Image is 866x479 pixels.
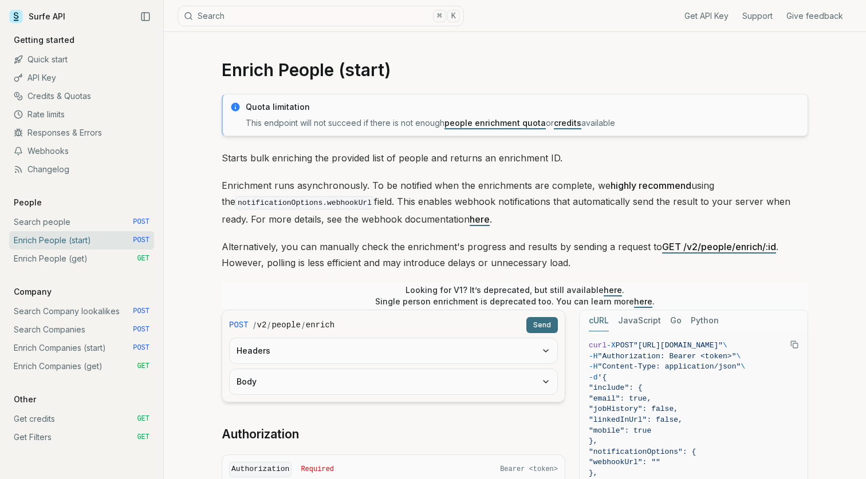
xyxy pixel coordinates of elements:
[9,286,56,298] p: Company
[604,285,622,295] a: here
[684,10,729,22] a: Get API Key
[306,319,334,331] code: enrich
[267,319,270,331] span: /
[9,50,154,69] a: Quick start
[589,362,598,371] span: -H
[691,310,719,331] button: Python
[222,239,808,271] p: Alternatively, you can manually check the enrichment's progress and results by sending a request ...
[736,352,741,361] span: \
[133,236,149,245] span: POST
[9,357,154,375] a: Enrich Companies (get) GET
[618,310,661,331] button: JavaScript
[500,465,558,474] span: Bearer <token>
[9,213,154,231] a: Search people POST
[611,180,691,191] strong: highly recommend
[246,117,801,129] p: This endpoint will not succeed if there is not enough or available
[634,296,652,306] a: here
[554,118,581,128] a: credits
[9,231,154,250] a: Enrich People (start) POST
[9,428,154,446] a: Get Filters GET
[229,319,249,331] span: POST
[133,217,149,227] span: POST
[222,60,808,80] h1: Enrich People (start)
[9,339,154,357] a: Enrich Companies (start) POST
[137,8,154,25] button: Collapse Sidebar
[9,250,154,268] a: Enrich People (get) GET
[9,197,46,208] p: People
[742,10,773,22] a: Support
[9,87,154,105] a: Credits & Quotas
[589,383,643,392] span: "include": {
[301,465,334,474] span: Required
[9,160,154,179] a: Changelog
[589,352,598,361] span: -H
[230,369,557,394] button: Body
[9,320,154,339] a: Search Companies POST
[9,302,154,320] a: Search Company lookalikes POST
[670,310,682,331] button: Go
[246,101,801,113] p: Quota limitation
[133,325,149,334] span: POST
[229,462,292,477] code: Authorization
[178,6,464,26] button: Search⌘K
[447,10,460,22] kbd: K
[723,341,727,350] span: \
[133,343,149,353] span: POST
[375,284,655,307] p: Looking for V1? It’s deprecated, but still available . Single person enrichment is deprecated too...
[589,415,683,424] span: "linkedInUrl": false,
[257,319,267,331] code: v2
[235,196,374,209] code: notificationOptions.webhookUrl
[9,394,41,405] p: Other
[9,410,154,428] a: Get credits GET
[230,338,557,363] button: Headers
[589,469,598,477] span: },
[589,310,609,331] button: cURL
[9,105,154,124] a: Rate limits
[222,426,299,442] a: Authorization
[662,241,776,252] a: GET /v2/people/enrich/:id
[9,124,154,142] a: Responses & Errors
[137,433,149,442] span: GET
[589,405,678,413] span: "jobHistory": false,
[133,307,149,316] span: POST
[433,10,446,22] kbd: ⌘
[137,362,149,371] span: GET
[598,362,741,371] span: "Content-Type: application/json"
[598,352,737,361] span: "Authorization: Bearer <token>"
[741,362,745,371] span: \
[137,414,149,423] span: GET
[526,317,558,333] button: Send
[589,341,607,350] span: curl
[9,34,79,46] p: Getting started
[444,118,546,128] a: people enrichment quota
[633,341,723,350] span: "[URL][DOMAIN_NAME]"
[222,177,808,227] p: Enrichment runs asynchronously. To be notified when the enrichments are complete, we using the fi...
[589,426,651,435] span: "mobile": true
[253,319,256,331] span: /
[9,8,65,25] a: Surfe API
[470,213,490,225] a: here
[589,394,651,403] span: "email": true,
[589,458,660,466] span: "webhookUrl": ""
[786,10,843,22] a: Give feedback
[222,150,808,166] p: Starts bulk enriching the provided list of people and returns an enrichment ID.
[589,448,696,456] span: "notificationOptions": {
[598,373,607,382] span: '{
[9,69,154,87] a: API Key
[302,319,305,331] span: /
[616,341,633,350] span: POST
[589,437,598,445] span: },
[607,341,616,350] span: -X
[271,319,300,331] code: people
[137,254,149,263] span: GET
[786,336,803,353] button: Copy Text
[9,142,154,160] a: Webhooks
[589,373,598,382] span: -d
